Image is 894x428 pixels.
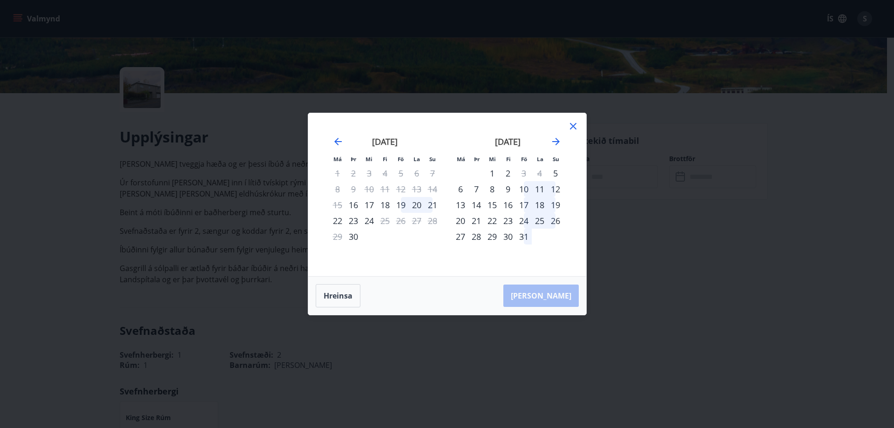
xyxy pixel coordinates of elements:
[484,197,500,213] td: Choose miðvikudagur, 15. október 2025 as your check-in date. It’s available.
[345,229,361,245] td: Choose þriðjudagur, 30. september 2025 as your check-in date. It’s available.
[429,156,436,163] small: Su
[532,213,548,229] div: 25
[361,213,377,229] div: 24
[484,213,500,229] div: 22
[345,213,361,229] td: Choose þriðjudagur, 23. september 2025 as your check-in date. It’s available.
[361,197,377,213] div: 17
[333,156,342,163] small: Má
[413,156,420,163] small: La
[409,197,425,213] td: Choose laugardagur, 20. september 2025 as your check-in date. It’s available.
[377,197,393,213] div: 18
[393,181,409,197] td: Not available. föstudagur, 12. september 2025
[532,181,548,197] td: Choose laugardagur, 11. október 2025 as your check-in date. It’s available.
[330,213,345,229] td: Choose mánudagur, 22. september 2025 as your check-in date. It’s available.
[398,156,404,163] small: Fö
[425,197,440,213] td: Choose sunnudagur, 21. september 2025 as your check-in date. It’s available.
[548,181,563,197] td: Choose sunnudagur, 12. október 2025 as your check-in date. It’s available.
[521,156,527,163] small: Fö
[453,229,468,245] div: 27
[500,197,516,213] td: Choose fimmtudagur, 16. október 2025 as your check-in date. It’s available.
[516,181,532,197] td: Choose föstudagur, 10. október 2025 as your check-in date. It’s available.
[425,181,440,197] td: Not available. sunnudagur, 14. september 2025
[532,181,548,197] div: 11
[330,181,345,197] td: Not available. mánudagur, 8. september 2025
[377,197,393,213] td: Choose fimmtudagur, 18. september 2025 as your check-in date. It’s available.
[319,124,575,265] div: Calendar
[453,197,468,213] div: 13
[377,165,393,181] td: Not available. fimmtudagur, 4. september 2025
[393,197,409,213] div: 19
[409,213,425,229] td: Not available. laugardagur, 27. september 2025
[516,229,532,245] td: Choose föstudagur, 31. október 2025 as your check-in date. It’s available.
[409,197,425,213] div: 20
[500,197,516,213] div: 16
[532,213,548,229] td: Choose laugardagur, 25. október 2025 as your check-in date. It’s available.
[532,197,548,213] div: 18
[366,156,372,163] small: Mi
[550,136,562,147] div: Move forward to switch to the next month.
[500,229,516,245] div: 30
[393,213,409,229] td: Not available. föstudagur, 26. september 2025
[453,197,468,213] td: Choose mánudagur, 13. október 2025 as your check-in date. It’s available.
[351,156,356,163] small: Þr
[500,213,516,229] td: Choose fimmtudagur, 23. október 2025 as your check-in date. It’s available.
[516,197,532,213] td: Choose föstudagur, 17. október 2025 as your check-in date. It’s available.
[453,229,468,245] td: Choose mánudagur, 27. október 2025 as your check-in date. It’s available.
[548,181,563,197] div: 12
[516,165,532,181] td: Not available. föstudagur, 3. október 2025
[516,213,532,229] div: 24
[548,213,563,229] div: 26
[484,197,500,213] div: 15
[484,165,500,181] td: Choose miðvikudagur, 1. október 2025 as your check-in date. It’s available.
[484,165,500,181] div: 1
[516,197,532,213] div: 17
[468,197,484,213] td: Choose þriðjudagur, 14. október 2025 as your check-in date. It’s available.
[425,213,440,229] td: Not available. sunnudagur, 28. september 2025
[500,165,516,181] div: 2
[484,229,500,245] div: 29
[553,156,559,163] small: Su
[500,213,516,229] div: 23
[316,284,360,307] button: Hreinsa
[484,213,500,229] td: Choose miðvikudagur, 22. október 2025 as your check-in date. It’s available.
[453,213,468,229] td: Choose mánudagur, 20. október 2025 as your check-in date. It’s available.
[393,165,409,181] td: Not available. föstudagur, 5. september 2025
[468,181,484,197] td: Choose þriðjudagur, 7. október 2025 as your check-in date. It’s available.
[468,197,484,213] div: 14
[425,197,440,213] div: 21
[468,229,484,245] td: Choose þriðjudagur, 28. október 2025 as your check-in date. It’s available.
[548,165,563,181] div: Aðeins innritun í boði
[453,213,468,229] div: 20
[506,156,511,163] small: Fi
[474,156,480,163] small: Þr
[361,181,377,197] td: Not available. miðvikudagur, 10. september 2025
[516,165,532,181] div: Aðeins útritun í boði
[468,181,484,197] div: 7
[345,197,361,213] td: Choose þriðjudagur, 16. september 2025 as your check-in date. It’s available.
[484,181,500,197] td: Choose miðvikudagur, 8. október 2025 as your check-in date. It’s available.
[500,229,516,245] td: Choose fimmtudagur, 30. október 2025 as your check-in date. It’s available.
[361,197,377,213] td: Choose miðvikudagur, 17. september 2025 as your check-in date. It’s available.
[409,181,425,197] td: Not available. laugardagur, 13. september 2025
[500,181,516,197] div: 9
[495,136,521,147] strong: [DATE]
[383,156,387,163] small: Fi
[516,213,532,229] td: Choose föstudagur, 24. október 2025 as your check-in date. It’s available.
[345,165,361,181] td: Not available. þriðjudagur, 2. september 2025
[537,156,543,163] small: La
[345,197,361,213] div: Aðeins innritun í boði
[361,165,377,181] td: Not available. miðvikudagur, 3. september 2025
[409,165,425,181] td: Not available. laugardagur, 6. september 2025
[425,165,440,181] td: Not available. sunnudagur, 7. september 2025
[457,156,465,163] small: Má
[332,136,344,147] div: Move backward to switch to the previous month.
[500,181,516,197] td: Choose fimmtudagur, 9. október 2025 as your check-in date. It’s available.
[484,229,500,245] td: Choose miðvikudagur, 29. október 2025 as your check-in date. It’s available.
[377,213,393,229] div: Aðeins útritun í boði
[330,213,345,229] div: 22
[532,197,548,213] td: Choose laugardagur, 18. október 2025 as your check-in date. It’s available.
[500,165,516,181] td: Choose fimmtudagur, 2. október 2025 as your check-in date. It’s available.
[345,213,361,229] div: 23
[330,165,345,181] td: Not available. mánudagur, 1. september 2025
[377,181,393,197] td: Not available. fimmtudagur, 11. september 2025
